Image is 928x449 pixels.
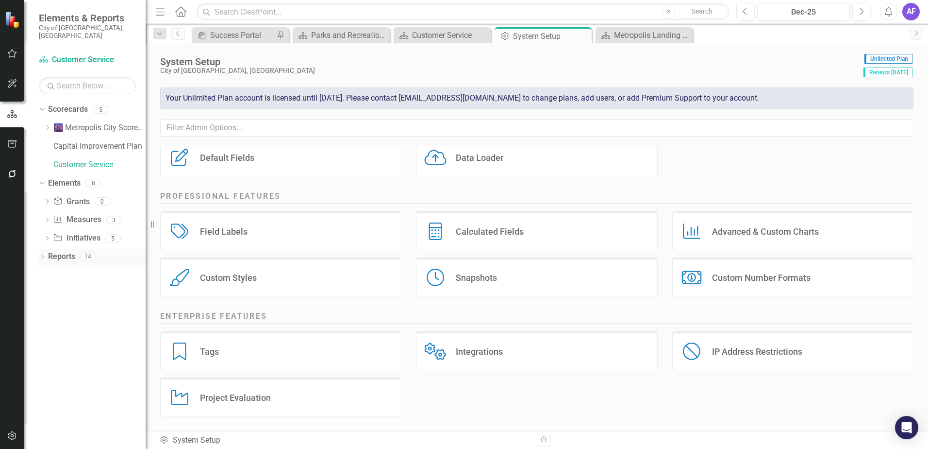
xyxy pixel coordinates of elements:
[93,105,108,114] div: 5
[757,3,850,20] button: Dec-25
[678,5,727,18] button: Search
[39,12,136,24] span: Elements & Reports
[295,29,387,41] a: Parks and Recreation Dashboard
[39,77,136,94] input: Search Below...
[456,346,503,357] div: Integrations
[194,29,274,41] a: Success Portal
[53,122,146,134] a: 🌆 Metropolis City Scorecard
[456,272,497,283] div: Snapshots
[53,141,146,152] a: Capital Improvement Plan
[692,7,713,15] span: Search
[200,272,257,283] div: Custom Styles
[53,196,89,207] a: Grants
[712,226,819,237] div: Advanced & Custom Charts
[48,104,88,115] a: Scorecards
[48,178,81,189] a: Elements
[53,159,146,171] a: Customer Service
[456,152,503,163] div: Data Loader
[106,216,122,224] div: 3
[513,30,589,42] div: System Setup
[210,29,274,41] div: Success Portal
[712,272,811,283] div: Custom Number Formats
[160,311,913,324] h2: Enterprise Features
[902,3,920,20] button: AF
[160,67,859,74] div: City of [GEOGRAPHIC_DATA], [GEOGRAPHIC_DATA]
[200,226,248,237] div: Field Labels
[396,29,488,41] a: Customer Service
[48,251,75,262] a: Reports
[160,119,913,137] input: Filter Admin Options...
[53,233,100,244] a: Initiatives
[895,416,918,439] div: Open Intercom Messenger
[85,179,101,187] div: 8
[53,214,101,225] a: Measures
[200,152,254,163] div: Default Fields
[197,3,729,20] input: Search ClearPoint...
[159,435,530,446] div: System Setup
[80,253,96,261] div: 14
[39,54,136,66] a: Customer Service
[412,29,488,41] div: Customer Service
[95,197,110,206] div: 0
[864,54,912,64] span: Unlimited Plan
[761,6,846,18] div: Dec-25
[200,346,219,357] div: Tags
[105,234,121,242] div: 5
[39,24,136,40] small: City of [GEOGRAPHIC_DATA], [GEOGRAPHIC_DATA]
[5,11,22,28] img: ClearPoint Strategy
[614,29,690,41] div: Metropolis Landing Page
[456,226,524,237] div: Calculated Fields
[863,68,912,77] span: Renews [DATE]
[160,56,859,67] div: System Setup
[160,191,913,204] h2: Professional Features
[200,392,271,403] div: Project Evaluation
[598,29,690,41] a: Metropolis Landing Page
[160,87,913,109] div: Your Unlimited Plan account is licensed until [DATE]. Please contact [EMAIL_ADDRESS][DOMAIN_NAME]...
[712,346,802,357] div: IP Address Restrictions
[311,29,387,41] div: Parks and Recreation Dashboard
